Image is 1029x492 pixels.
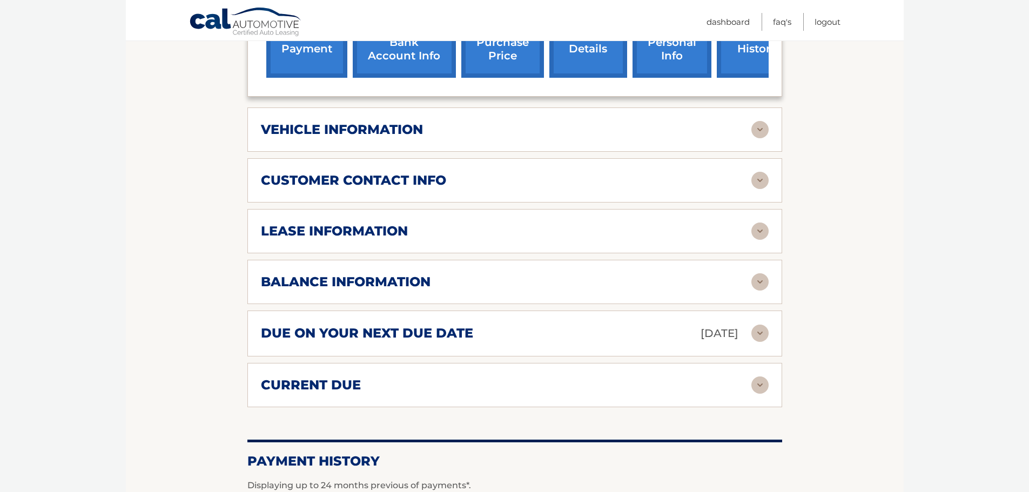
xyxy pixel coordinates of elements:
a: update personal info [633,7,711,78]
a: Cal Automotive [189,7,302,38]
h2: balance information [261,274,431,290]
a: make a payment [266,7,347,78]
p: [DATE] [701,324,738,343]
h2: lease information [261,223,408,239]
img: accordion-rest.svg [751,376,769,394]
a: Dashboard [707,13,750,31]
a: request purchase price [461,7,544,78]
a: FAQ's [773,13,791,31]
h2: vehicle information [261,122,423,138]
img: accordion-rest.svg [751,273,769,291]
img: accordion-rest.svg [751,172,769,189]
a: payment history [717,7,798,78]
img: accordion-rest.svg [751,325,769,342]
h2: customer contact info [261,172,446,188]
img: accordion-rest.svg [751,223,769,240]
h2: Payment History [247,453,782,469]
h2: due on your next due date [261,325,473,341]
a: Logout [815,13,840,31]
a: Add/Remove bank account info [353,7,456,78]
p: Displaying up to 24 months previous of payments*. [247,479,782,492]
img: accordion-rest.svg [751,121,769,138]
a: account details [549,7,627,78]
h2: current due [261,377,361,393]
